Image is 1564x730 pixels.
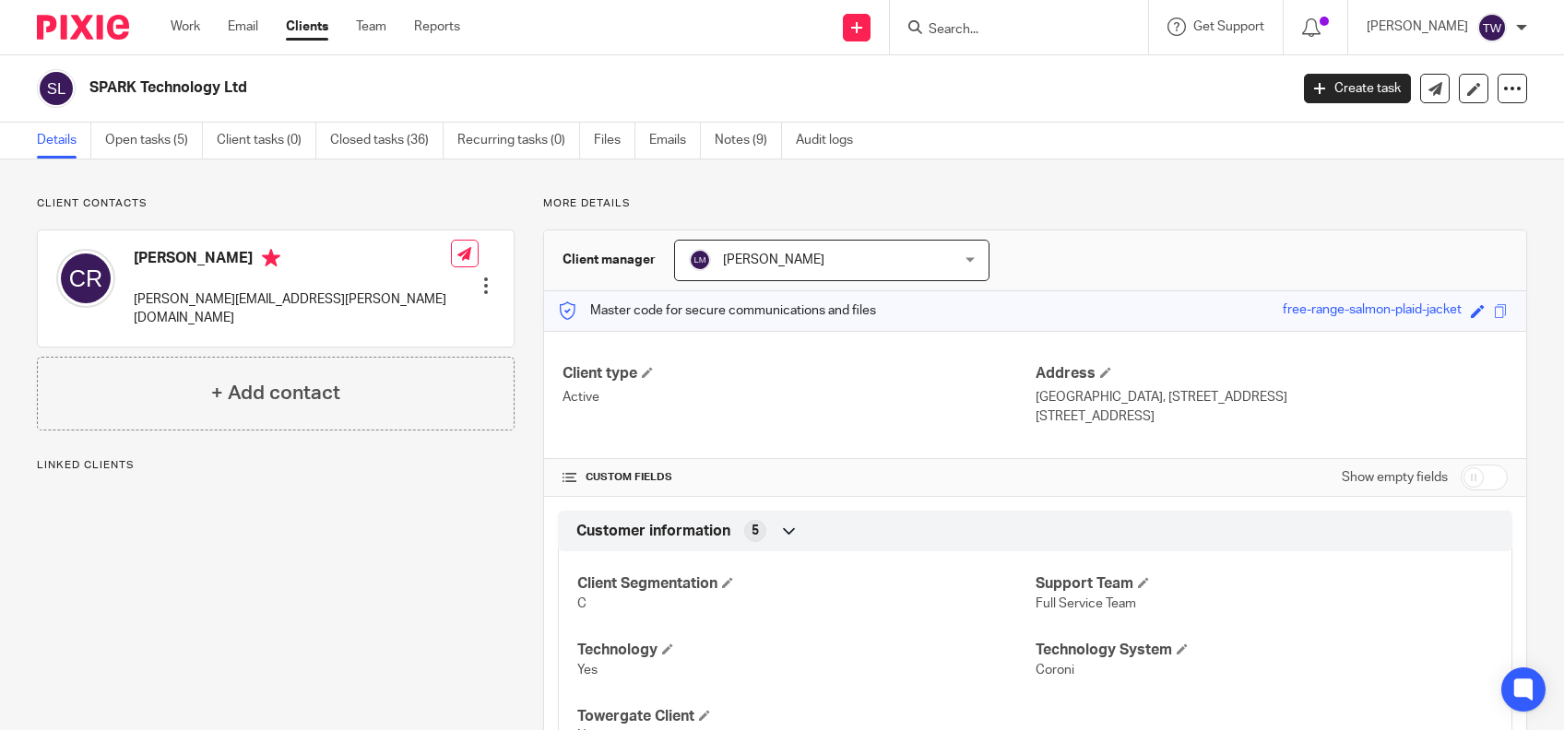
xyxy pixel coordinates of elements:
a: Open tasks (5) [105,123,203,159]
a: Client tasks (0) [217,123,316,159]
span: Coroni [1036,664,1074,677]
a: Clients [286,18,328,36]
a: Reports [414,18,460,36]
img: svg%3E [56,249,115,308]
label: Show empty fields [1342,468,1448,487]
span: Full Service Team [1036,597,1136,610]
a: Create task [1304,74,1411,103]
p: Master code for secure communications and files [558,301,876,320]
div: free-range-salmon-plaid-jacket [1283,300,1462,322]
p: [PERSON_NAME][EMAIL_ADDRESS][PERSON_NAME][DOMAIN_NAME] [134,290,451,328]
a: Email [228,18,258,36]
h4: Client type [563,364,1035,383]
p: More details [543,196,1527,211]
h4: Technology [577,641,1035,660]
img: svg%3E [1477,13,1507,42]
h4: + Add contact [211,379,340,407]
span: 5 [752,522,759,540]
a: Team [356,18,386,36]
h2: SPARK Technology Ltd [89,78,1039,98]
span: C [577,597,586,610]
a: Recurring tasks (0) [457,123,580,159]
a: Emails [649,123,701,159]
span: Yes [577,664,598,677]
i: Primary [262,249,280,267]
a: Notes (9) [715,123,782,159]
h4: Client Segmentation [577,574,1035,594]
p: Linked clients [37,458,515,473]
span: [PERSON_NAME] [723,253,824,266]
span: Get Support [1193,20,1264,33]
h3: Client manager [563,251,656,269]
p: [STREET_ADDRESS] [1036,407,1508,426]
a: Files [594,123,635,159]
span: Customer information [576,522,730,541]
h4: Towergate Client [577,707,1035,726]
h4: Technology System [1036,641,1493,660]
a: Closed tasks (36) [330,123,444,159]
p: Active [563,388,1035,406]
h4: Support Team [1036,574,1493,594]
p: [PERSON_NAME] [1367,18,1468,36]
h4: CUSTOM FIELDS [563,470,1035,485]
img: svg%3E [689,249,711,271]
img: Pixie [37,15,129,40]
p: [GEOGRAPHIC_DATA], [STREET_ADDRESS] [1036,388,1508,406]
h4: Address [1036,364,1508,383]
a: Audit logs [796,123,867,159]
h4: [PERSON_NAME] [134,249,451,272]
input: Search [927,22,1093,39]
p: Client contacts [37,196,515,211]
a: Details [37,123,91,159]
img: svg%3E [37,69,76,108]
a: Work [171,18,200,36]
